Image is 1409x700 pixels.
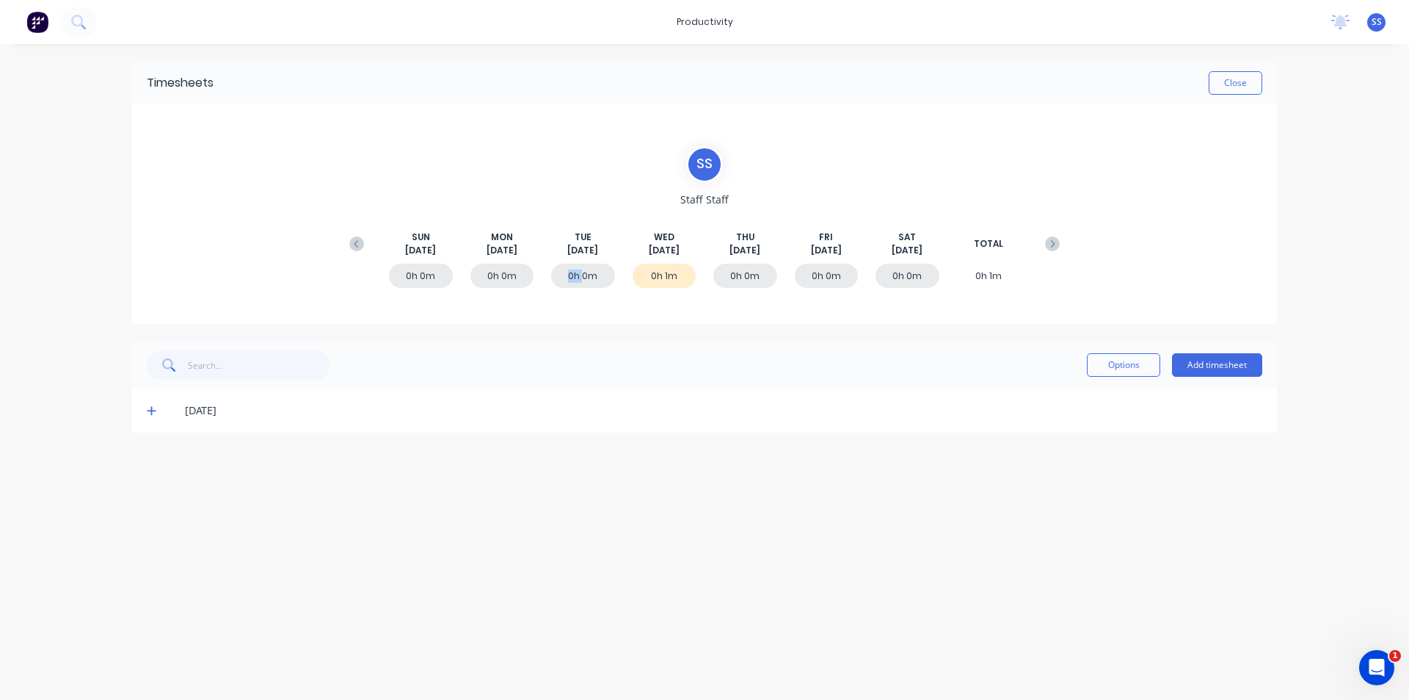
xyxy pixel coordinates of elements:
div: 0h 0m [875,264,939,288]
div: 0h 0m [713,264,777,288]
span: MON [491,231,513,244]
span: THU [736,231,754,244]
span: 1 [1389,650,1401,662]
span: [DATE] [811,244,842,257]
div: 0h 0m [551,264,615,288]
div: 0h 0m [795,264,859,288]
div: 0h 0m [389,264,453,288]
span: SS [1372,15,1382,29]
span: SUN [412,231,430,244]
span: TOTAL [974,237,1003,250]
div: 0h 1m [633,264,696,288]
button: Close [1209,71,1262,95]
span: WED [654,231,674,244]
span: [DATE] [405,244,436,257]
span: SAT [898,231,916,244]
span: Staff Staff [680,192,729,207]
div: 0h 0m [470,264,534,288]
div: Timesheets [147,74,214,92]
button: Add timesheet [1172,353,1262,377]
span: [DATE] [892,244,922,257]
span: [DATE] [729,244,760,257]
img: Factory [26,11,48,33]
span: [DATE] [487,244,517,257]
span: [DATE] [649,244,680,257]
input: Search... [188,350,331,380]
iframe: Intercom live chat [1359,650,1394,685]
span: FRI [819,231,833,244]
button: Options [1087,353,1160,377]
span: TUE [575,231,591,244]
div: [DATE] [185,403,1262,419]
div: S S [686,146,723,183]
div: 0h 1m [957,264,1021,288]
div: productivity [669,11,740,33]
span: [DATE] [567,244,598,257]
